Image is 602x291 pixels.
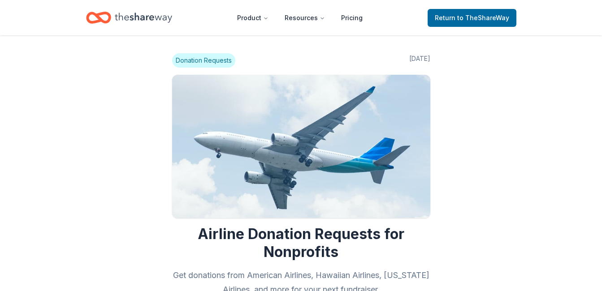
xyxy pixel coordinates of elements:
nav: Main [230,7,370,28]
span: to TheShareWay [457,14,509,21]
button: Product [230,9,276,27]
span: Return [435,13,509,23]
button: Resources [277,9,332,27]
a: Home [86,7,172,28]
span: Donation Requests [172,53,235,68]
img: Image for Airline Donation Requests for Nonprofits [172,75,430,218]
h1: Airline Donation Requests for Nonprofits [172,225,430,261]
a: Returnto TheShareWay [428,9,516,27]
span: [DATE] [409,53,430,68]
a: Pricing [334,9,370,27]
